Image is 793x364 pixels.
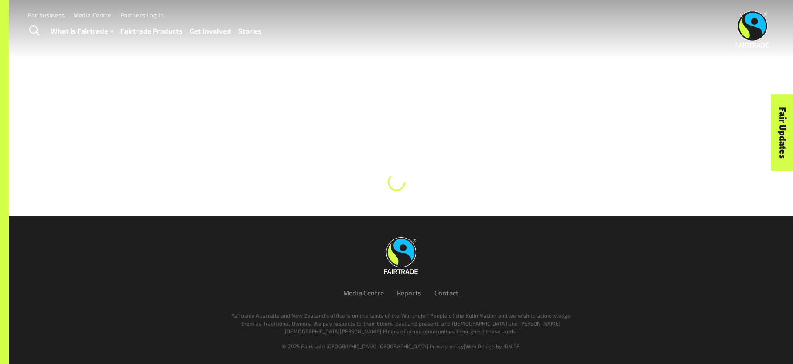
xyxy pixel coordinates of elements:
[282,343,428,349] span: © 2025 Fairtrade [GEOGRAPHIC_DATA] [GEOGRAPHIC_DATA]
[736,11,769,48] img: Fairtrade Australia New Zealand logo
[24,20,45,42] a: Toggle Search
[465,343,520,349] a: Web Design by IGNITE
[238,25,262,38] a: Stories
[430,343,464,349] a: Privacy policy
[384,237,418,274] img: Fairtrade Australia New Zealand logo
[120,25,183,38] a: Fairtrade Products
[227,312,574,335] p: Fairtrade Australia and New Zealand’s office is on the lands of the Wurundjeri People of the Kuli...
[120,11,164,19] a: Partners Log In
[51,25,113,38] a: What is Fairtrade
[28,11,65,19] a: For business
[343,289,384,297] a: Media Centre
[73,11,112,19] a: Media Centre
[434,289,458,297] a: Contact
[138,342,663,350] div: | |
[190,25,231,38] a: Get Involved
[397,289,421,297] a: Reports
